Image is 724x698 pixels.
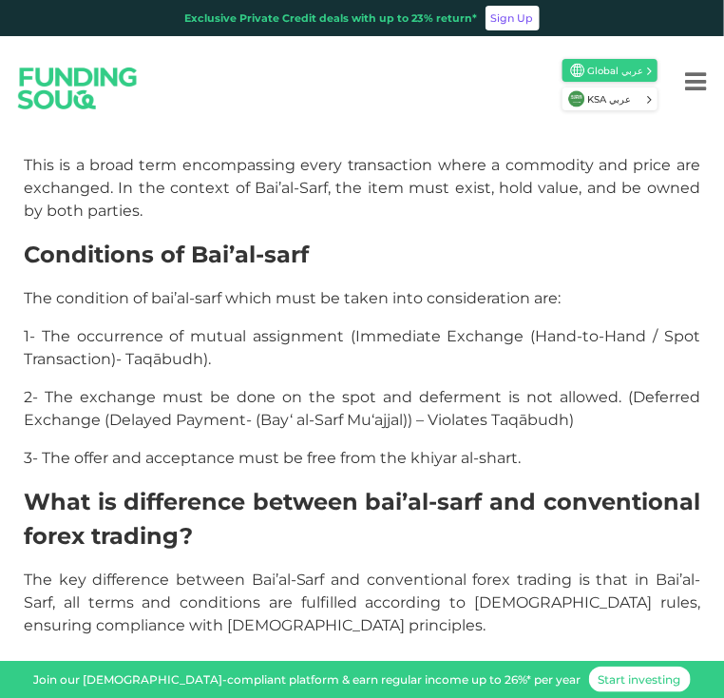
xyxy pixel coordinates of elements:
[587,64,645,78] span: Global عربي
[24,241,309,268] span: Conditions of Bai’al-sarf
[24,110,700,220] span: 3-There must be merchandise, including the price and goods involved in the transaction. This is a...
[568,90,585,107] img: SA Flag
[589,667,691,692] a: Start investing
[34,671,581,688] div: Join our [DEMOGRAPHIC_DATA]-compliant platform & earn regular income up to 26%* per year
[185,10,478,27] div: Exclusive Private Credit deals with up to 23% return*
[24,289,561,307] span: The condition of bai’al-sarf which must be taken into consideration are:
[571,64,584,77] img: SA Flag
[24,327,700,368] span: 1- The occurrence of mutual assignment (Immediate Exchange (Hand-to-Hand / Spot Transaction)- Taq...
[3,49,153,126] img: Logo
[486,6,540,30] a: Sign Up
[587,92,645,107] span: KSA عربي
[24,449,521,467] span: 3- The offer and acceptance must be free from the khiyar al-shart.
[667,44,724,120] button: Menu
[24,488,700,550] span: What is difference between bai’al-sarf and conventional forex trading?
[24,388,700,429] span: 2- The exchange must be done on the spot and deferment is not allowed. (Deferred Exchange (Delaye...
